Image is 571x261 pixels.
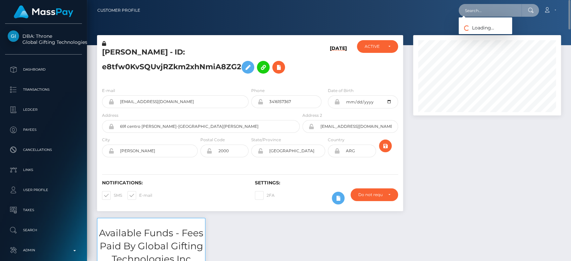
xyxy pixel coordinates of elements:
p: Payees [8,125,79,135]
label: Address [102,112,118,118]
label: E-mail [127,191,152,200]
label: Postal Code [200,137,225,143]
a: User Profile [5,182,82,198]
span: Loading... [459,25,494,31]
label: Country [328,137,345,143]
span: DBA: Throne Global Gifting Technologies Inc [5,33,82,45]
p: Transactions [8,85,79,95]
a: Taxes [5,202,82,219]
button: ACTIVE [357,40,398,53]
a: Admin [5,242,82,259]
a: Dashboard [5,61,82,78]
label: State/Province [251,137,281,143]
label: City [102,137,110,143]
img: Global Gifting Technologies Inc [8,30,19,42]
p: User Profile [8,185,79,195]
h6: Notifications: [102,180,245,186]
a: Cancellations [5,142,82,158]
div: Do not require [358,192,382,197]
label: Date of Birth [328,88,354,94]
h6: [DATE] [330,46,347,79]
p: Dashboard [8,65,79,75]
label: 2FA [255,191,275,200]
a: Customer Profile [97,3,140,17]
button: Do not require [351,188,398,201]
a: Transactions [5,81,82,98]
h6: Settings: [255,180,398,186]
h5: [PERSON_NAME] - ID: e8tfw0KvSQUvjRZkm2xhNmiA8ZG2 [102,47,296,77]
a: Ledger [5,101,82,118]
a: Payees [5,121,82,138]
img: MassPay Logo [14,5,73,18]
p: Cancellations [8,145,79,155]
label: Phone [251,88,265,94]
label: SMS [102,191,122,200]
p: Links [8,165,79,175]
label: Address 2 [302,112,322,118]
a: Search [5,222,82,239]
a: Links [5,162,82,178]
label: E-mail [102,88,115,94]
input: Search... [459,4,521,17]
p: Admin [8,245,79,255]
p: Ledger [8,105,79,115]
div: ACTIVE [365,44,382,49]
p: Taxes [8,205,79,215]
p: Search [8,225,79,235]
